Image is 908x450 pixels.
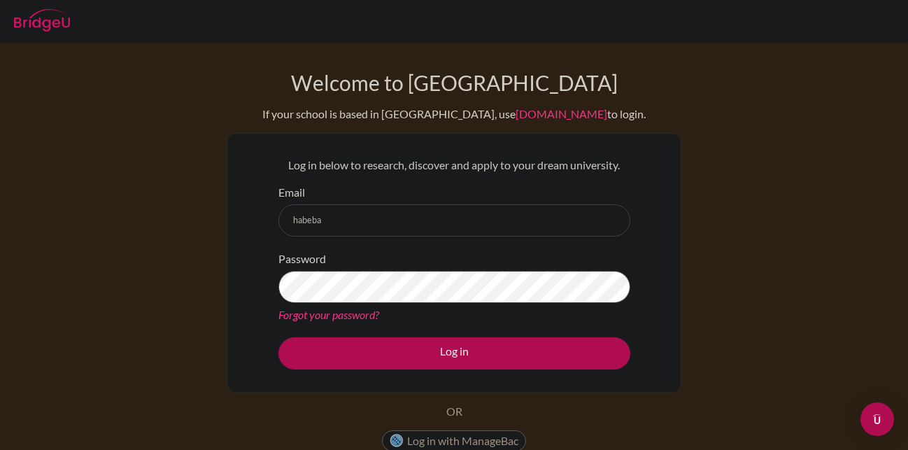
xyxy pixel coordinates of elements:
[278,337,630,370] button: Log in
[860,402,894,436] div: Open Intercom Messenger
[516,107,607,120] a: [DOMAIN_NAME]
[278,157,630,174] p: Log in below to research, discover and apply to your dream university.
[14,9,70,31] img: Bridge-U
[278,251,326,267] label: Password
[278,184,305,201] label: Email
[446,403,462,420] p: OR
[278,308,379,321] a: Forgot your password?
[291,70,618,95] h1: Welcome to [GEOGRAPHIC_DATA]
[262,106,646,122] div: If your school is based in [GEOGRAPHIC_DATA], use to login.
